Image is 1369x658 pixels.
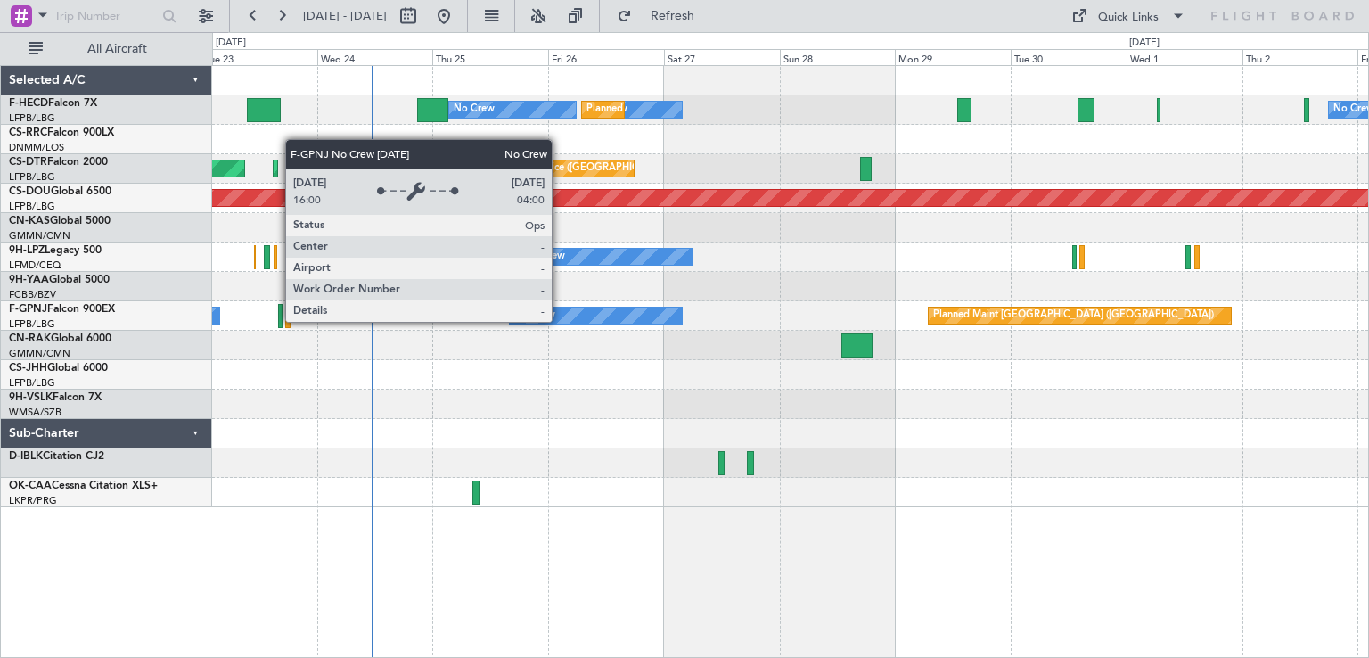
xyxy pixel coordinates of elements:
[514,302,555,329] div: No Crew
[9,127,114,138] a: CS-RRCFalcon 900LX
[9,170,55,184] a: LFPB/LBG
[9,98,48,109] span: F-HECD
[664,49,780,65] div: Sat 27
[1242,49,1358,65] div: Thu 2
[895,49,1011,65] div: Mon 29
[9,481,158,491] a: OK-CAACessna Citation XLS+
[1062,2,1194,30] button: Quick Links
[9,275,49,285] span: 9H-YAA
[9,304,47,315] span: F-GPNJ
[9,451,43,462] span: D-IBLK
[635,10,710,22] span: Refresh
[46,43,188,55] span: All Aircraft
[9,186,111,197] a: CS-DOUGlobal 6500
[9,333,51,344] span: CN-RAK
[9,157,108,168] a: CS-DTRFalcon 2000
[476,155,675,182] div: Planned Maint Nice ([GEOGRAPHIC_DATA])
[9,288,56,301] a: FCBB/BZV
[9,245,102,256] a: 9H-LPZLegacy 500
[9,141,64,154] a: DNMM/LOS
[9,186,51,197] span: CS-DOU
[1098,9,1159,27] div: Quick Links
[780,49,896,65] div: Sun 28
[9,229,70,243] a: GMMN/CMN
[9,317,55,331] a: LFPB/LBG
[1127,49,1242,65] div: Wed 1
[9,392,53,403] span: 9H-VSLK
[9,245,45,256] span: 9H-LPZ
[216,36,246,51] div: [DATE]
[9,392,102,403] a: 9H-VSLKFalcon 7X
[9,98,97,109] a: F-HECDFalcon 7X
[432,49,548,65] div: Thu 25
[9,406,61,419] a: WMSA/SZB
[548,49,664,65] div: Fri 26
[303,8,387,24] span: [DATE] - [DATE]
[1011,49,1127,65] div: Tue 30
[9,259,61,272] a: LFMD/CEQ
[9,216,50,226] span: CN-KAS
[9,494,57,507] a: LKPR/PRG
[9,363,47,374] span: CS-JHH
[317,49,433,65] div: Wed 24
[9,451,104,462] a: D-IBLKCitation CJ2
[9,216,111,226] a: CN-KASGlobal 5000
[609,2,716,30] button: Refresh
[9,127,47,138] span: CS-RRC
[20,35,193,63] button: All Aircraft
[524,243,565,270] div: No Crew
[1129,36,1160,51] div: [DATE]
[586,96,867,123] div: Planned Maint [GEOGRAPHIC_DATA] ([GEOGRAPHIC_DATA])
[9,363,108,374] a: CS-JHHGlobal 6000
[9,111,55,125] a: LFPB/LBG
[9,333,111,344] a: CN-RAKGlobal 6000
[9,275,110,285] a: 9H-YAAGlobal 5000
[9,157,47,168] span: CS-DTR
[54,3,157,29] input: Trip Number
[201,49,317,65] div: Tue 23
[933,302,1214,329] div: Planned Maint [GEOGRAPHIC_DATA] ([GEOGRAPHIC_DATA])
[9,200,55,213] a: LFPB/LBG
[9,347,70,360] a: GMMN/CMN
[9,376,55,390] a: LFPB/LBG
[454,96,495,123] div: No Crew
[9,481,52,491] span: OK-CAA
[9,304,115,315] a: F-GPNJFalcon 900EX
